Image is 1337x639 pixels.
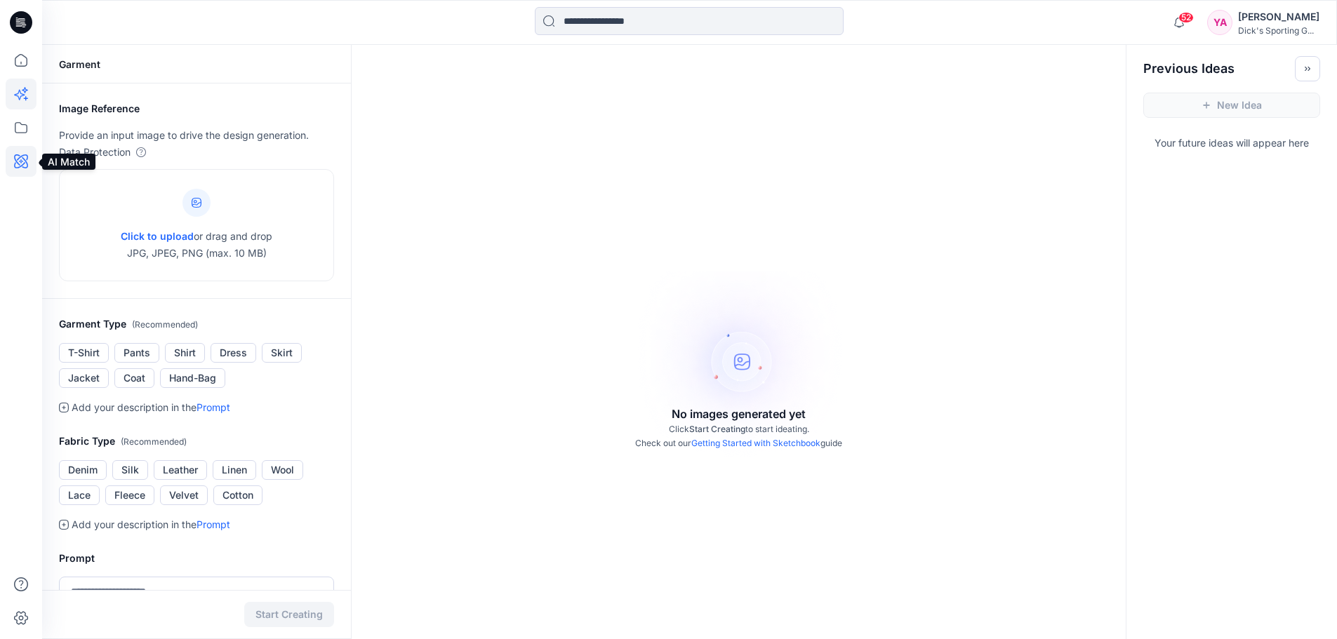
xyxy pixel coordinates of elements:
[59,485,100,505] button: Lace
[154,460,207,480] button: Leather
[1178,12,1194,23] span: 52
[59,550,334,567] h2: Prompt
[691,438,820,448] a: Getting Started with Sketchbook
[59,460,107,480] button: Denim
[1238,8,1319,25] div: [PERSON_NAME]
[262,460,303,480] button: Wool
[213,485,262,505] button: Cotton
[59,127,334,144] p: Provide an input image to drive the design generation.
[1126,129,1337,152] p: Your future ideas will appear here
[59,433,334,450] h2: Fabric Type
[1207,10,1232,35] div: YA
[59,316,334,333] h2: Garment Type
[213,460,256,480] button: Linen
[160,368,225,388] button: Hand-Bag
[114,368,154,388] button: Coat
[121,436,187,447] span: ( Recommended )
[635,422,842,450] p: Click to start ideating. Check out our guide
[72,399,230,416] p: Add your description in the
[689,424,745,434] span: Start Creating
[132,319,198,330] span: ( Recommended )
[211,343,256,363] button: Dress
[59,368,109,388] button: Jacket
[112,460,148,480] button: Silk
[160,485,208,505] button: Velvet
[197,401,230,413] a: Prompt
[72,516,230,533] p: Add your description in the
[197,518,230,530] a: Prompt
[165,343,205,363] button: Shirt
[114,343,159,363] button: Pants
[1143,60,1235,77] h2: Previous Ideas
[1238,25,1319,36] div: Dick's Sporting G...
[105,485,154,505] button: Fleece
[59,144,131,161] p: Data Protection
[672,405,806,422] p: No images generated yet
[59,343,109,363] button: T-Shirt
[1295,56,1320,81] button: Toggle idea bar
[262,343,302,363] button: Skirt
[121,230,194,242] span: Click to upload
[121,228,272,262] p: or drag and drop JPG, JPEG, PNG (max. 10 MB)
[59,100,334,117] h2: Image Reference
